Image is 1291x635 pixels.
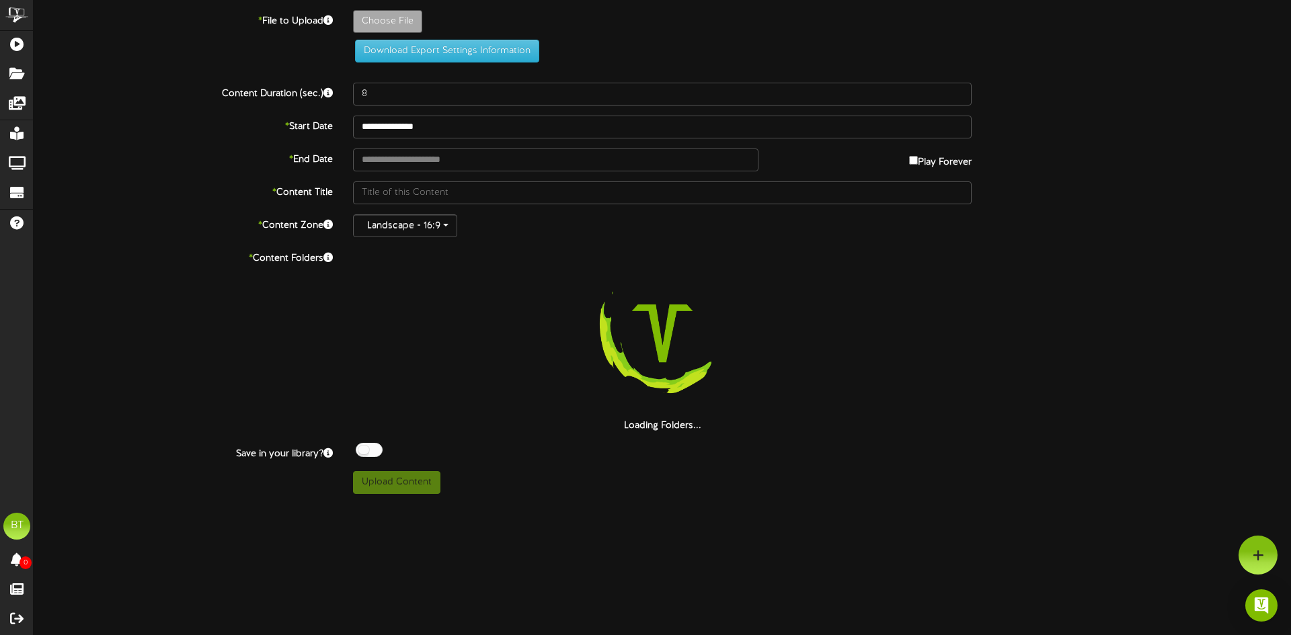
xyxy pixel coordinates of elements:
label: Content Title [24,181,343,200]
span: 0 [19,556,32,569]
img: loading-spinner-3.png [576,247,748,419]
label: Content Zone [24,214,343,232]
input: Play Forever [909,156,918,165]
label: File to Upload [24,10,343,28]
button: Landscape - 16:9 [353,214,457,237]
label: Content Folders [24,247,343,265]
label: End Date [24,149,343,167]
label: Content Duration (sec.) [24,83,343,101]
button: Upload Content [353,471,440,494]
div: Open Intercom Messenger [1245,589,1278,622]
div: BT [3,513,30,540]
label: Start Date [24,116,343,134]
label: Save in your library? [24,443,343,461]
strong: Loading Folders... [624,421,701,431]
a: Download Export Settings Information [348,46,539,56]
button: Download Export Settings Information [355,40,539,62]
input: Title of this Content [353,181,972,204]
label: Play Forever [909,149,972,169]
